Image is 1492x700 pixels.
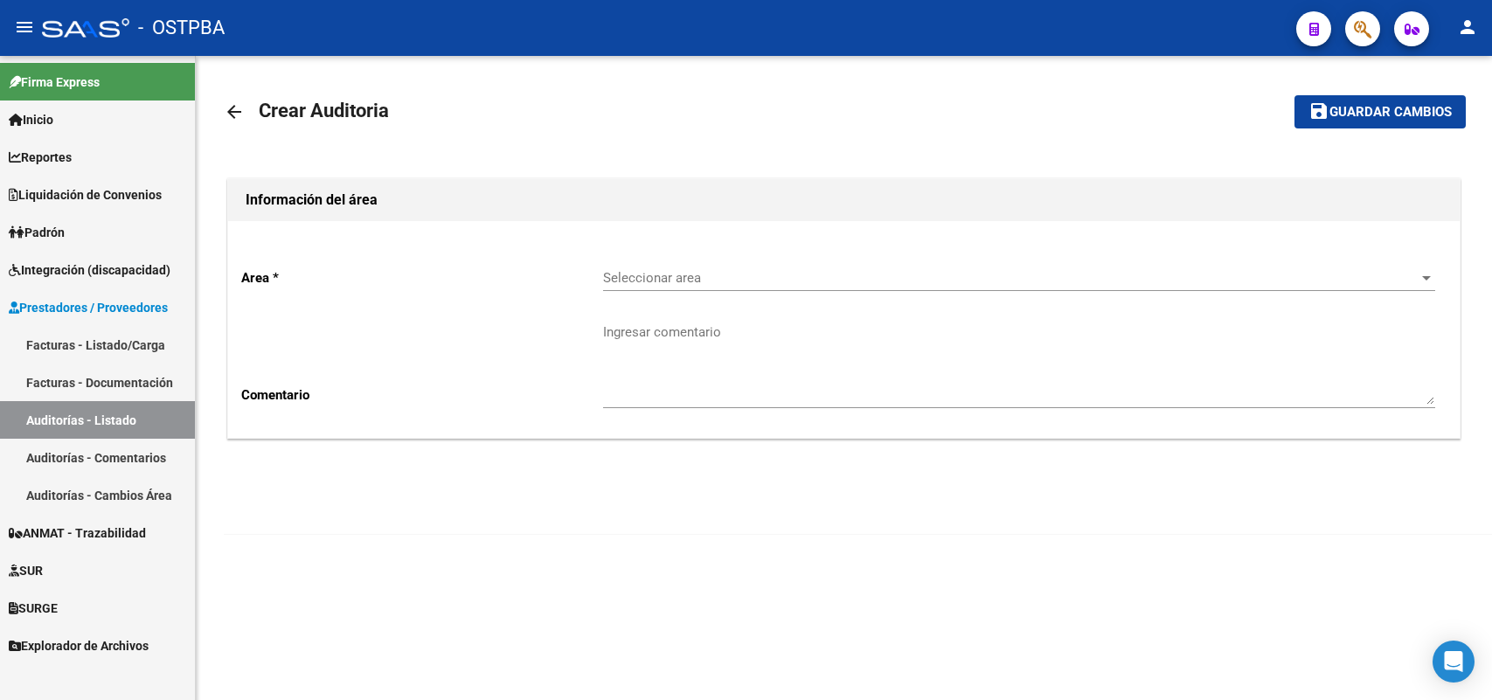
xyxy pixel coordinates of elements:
p: Comentario [241,385,603,405]
span: SUR [9,561,43,580]
button: Guardar cambios [1294,95,1466,128]
span: Prestadores / Proveedores [9,298,168,317]
span: ANMAT - Trazabilidad [9,523,146,543]
mat-icon: person [1457,17,1478,38]
span: Reportes [9,148,72,167]
p: Area * [241,268,603,288]
mat-icon: menu [14,17,35,38]
mat-icon: arrow_back [224,101,245,122]
h1: Información del área [246,186,1442,214]
span: Seleccionar area [603,270,1419,286]
span: SURGE [9,599,58,618]
span: Inicio [9,110,53,129]
span: Padrón [9,223,65,242]
div: Open Intercom Messenger [1433,641,1475,683]
span: Integración (discapacidad) [9,260,170,280]
span: Firma Express [9,73,100,92]
mat-icon: save [1308,100,1329,121]
span: - OSTPBA [138,9,225,47]
span: Crear Auditoria [259,100,389,121]
span: Guardar cambios [1329,105,1452,121]
span: Liquidación de Convenios [9,185,162,204]
span: Explorador de Archivos [9,636,149,655]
